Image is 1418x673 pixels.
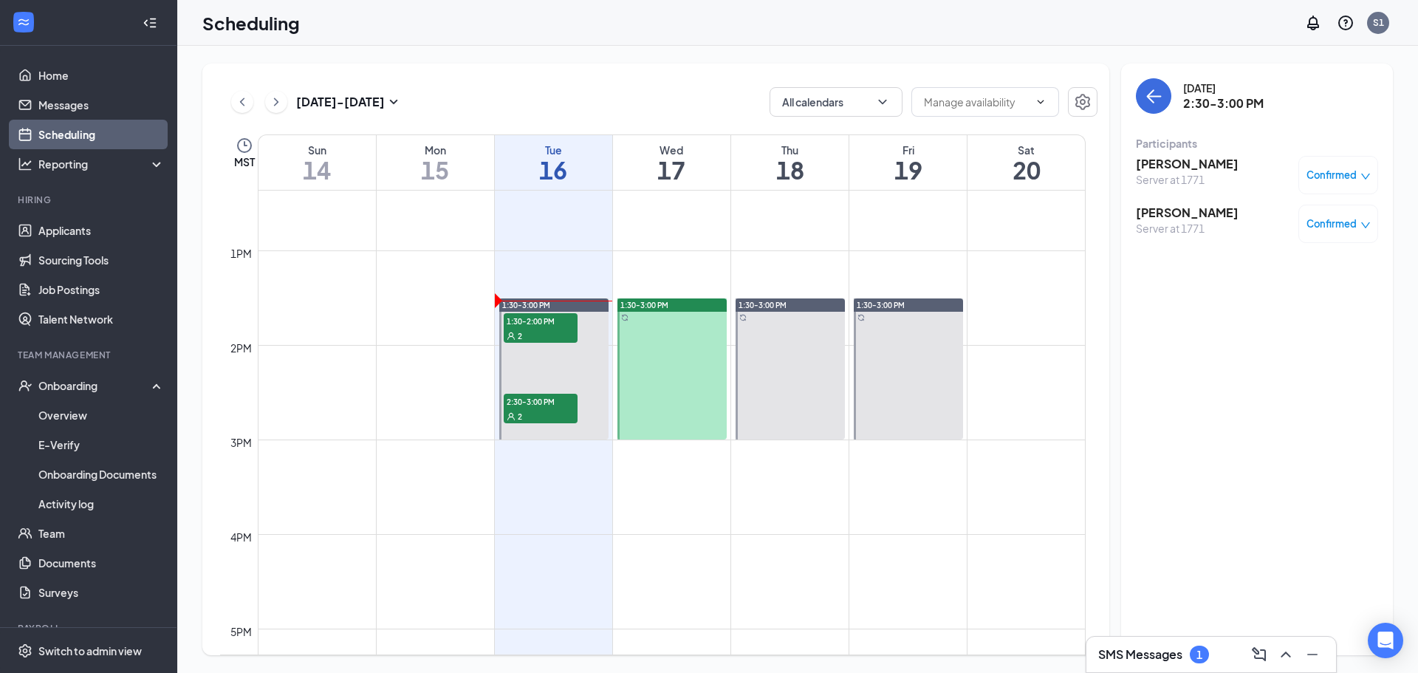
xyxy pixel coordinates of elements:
h3: [PERSON_NAME] [1136,205,1239,221]
a: Scheduling [38,120,165,149]
button: Minimize [1301,643,1324,666]
svg: UserCheck [18,378,32,393]
a: September 14, 2025 [258,135,376,190]
button: Settings [1068,87,1097,117]
span: 2:30-3:00 PM [504,394,578,409]
button: All calendarsChevronDown [770,87,902,117]
a: Job Postings [38,275,165,304]
span: MST [234,154,255,169]
h1: 17 [613,157,730,182]
svg: ChevronDown [1035,96,1047,108]
h3: 2:30-3:00 PM [1183,95,1264,112]
svg: ComposeMessage [1250,646,1268,663]
div: Server at 1771 [1136,172,1239,187]
a: Onboarding Documents [38,460,165,489]
div: Participants [1136,136,1378,151]
a: Surveys [38,578,165,607]
h1: Scheduling [202,10,300,35]
span: 2 [518,411,522,422]
svg: User [507,412,516,421]
a: September 16, 2025 [495,135,612,190]
div: Wed [613,143,730,157]
span: down [1360,220,1371,230]
div: Switch to admin view [38,643,142,658]
svg: Collapse [143,16,157,30]
div: Onboarding [38,378,152,393]
div: Reporting [38,157,165,171]
svg: Sync [739,314,747,321]
svg: Sync [621,314,628,321]
a: Sourcing Tools [38,245,165,275]
a: September 20, 2025 [967,135,1085,190]
div: 5pm [227,624,255,640]
span: Confirmed [1306,216,1357,231]
div: Server at 1771 [1136,221,1239,236]
svg: Clock [236,137,253,154]
span: 1:30-3:00 PM [739,300,787,310]
a: September 17, 2025 [613,135,730,190]
button: back-button [1136,78,1171,114]
a: Documents [38,548,165,578]
div: Mon [377,143,494,157]
svg: Minimize [1304,646,1321,663]
svg: ChevronRight [269,93,284,111]
div: Tue [495,143,612,157]
input: Manage availability [924,94,1029,110]
svg: Notifications [1304,14,1322,32]
div: Team Management [18,349,162,361]
span: 1:30-3:00 PM [857,300,905,310]
div: [DATE] [1183,81,1264,95]
span: 1:30-2:00 PM [504,313,578,328]
a: Overview [38,400,165,430]
div: Sat [967,143,1085,157]
div: 1pm [227,245,255,262]
a: Activity log [38,489,165,519]
svg: WorkstreamLogo [16,15,31,30]
span: 1:30-3:00 PM [502,300,550,310]
button: ComposeMessage [1247,643,1271,666]
a: Home [38,61,165,90]
a: Talent Network [38,304,165,334]
span: 2 [518,331,522,341]
a: September 19, 2025 [849,135,967,190]
h3: [DATE] - [DATE] [296,94,385,110]
h1: 20 [967,157,1085,182]
a: E-Verify [38,430,165,460]
div: Fri [849,143,967,157]
span: 1:30-3:00 PM [620,300,668,310]
svg: ChevronUp [1277,646,1295,663]
svg: Settings [18,643,32,658]
div: Hiring [18,194,162,206]
div: S1 [1373,16,1384,29]
div: Open Intercom Messenger [1368,623,1403,658]
h1: 16 [495,157,612,182]
h1: 18 [731,157,849,182]
h3: [PERSON_NAME] [1136,156,1239,172]
div: 4pm [227,529,255,545]
div: 3pm [227,434,255,451]
div: Thu [731,143,849,157]
h1: 14 [258,157,376,182]
a: September 18, 2025 [731,135,849,190]
h3: SMS Messages [1098,646,1182,663]
span: Confirmed [1306,168,1357,182]
svg: ChevronDown [875,95,890,109]
div: Sun [258,143,376,157]
svg: SmallChevronDown [385,93,403,111]
span: down [1360,171,1371,182]
a: September 15, 2025 [377,135,494,190]
svg: QuestionInfo [1337,14,1354,32]
svg: Sync [857,314,865,321]
a: Applicants [38,216,165,245]
button: ChevronUp [1274,643,1298,666]
svg: Settings [1074,93,1092,111]
div: 1 [1196,649,1202,661]
div: Payroll [18,622,162,635]
div: 2pm [227,340,255,356]
a: Team [38,519,165,548]
h1: 15 [377,157,494,182]
svg: Analysis [18,157,32,171]
a: Messages [38,90,165,120]
button: ChevronRight [265,91,287,113]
